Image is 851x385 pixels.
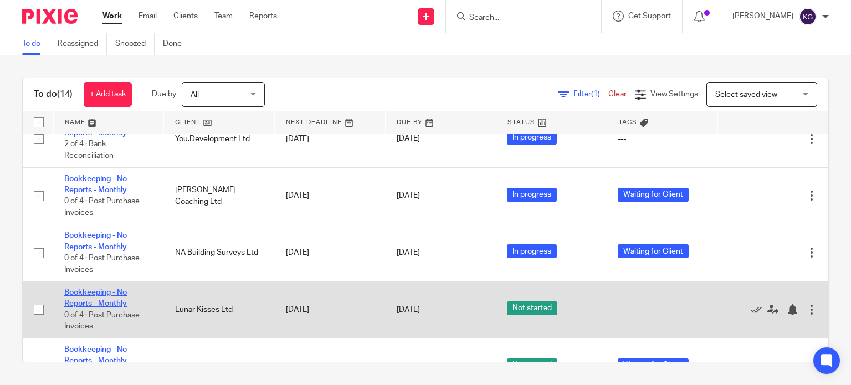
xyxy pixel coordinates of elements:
td: [DATE] [275,167,386,224]
td: Lunar Kisses Ltd [164,281,275,338]
a: Email [139,11,157,22]
span: Tags [618,119,637,125]
div: --- [618,134,706,145]
td: NA Building Surveys Ltd [164,224,275,281]
a: Snoozed [115,33,155,55]
p: [PERSON_NAME] [732,11,793,22]
a: Work [102,11,122,22]
span: 0 of 4 · Post Purchase Invoices [64,311,140,331]
p: Due by [152,89,176,100]
a: Clear [608,90,627,98]
span: 2 of 4 · Bank Reconciliation [64,141,114,160]
span: [DATE] [397,249,420,256]
h1: To do [34,89,73,100]
a: Reassigned [58,33,107,55]
a: Team [214,11,233,22]
span: View Settings [650,90,698,98]
span: In progress [507,188,557,202]
span: Waiting for Client [618,188,689,202]
span: All [191,91,199,99]
a: Clients [173,11,198,22]
img: svg%3E [799,8,817,25]
a: Mark as done [751,304,767,315]
td: You.Development Ltd [164,110,275,167]
td: [PERSON_NAME] Coaching Ltd [164,167,275,224]
span: (14) [57,90,73,99]
span: [DATE] [397,135,420,143]
span: (1) [591,90,600,98]
span: In progress [507,131,557,145]
a: To do [22,33,49,55]
span: Waiting for Client [618,358,689,372]
a: Reports [249,11,277,22]
td: [DATE] [275,281,386,338]
img: Pixie [22,9,78,24]
a: + Add task [84,82,132,107]
span: Filter [573,90,608,98]
span: 0 of 4 · Post Purchase Invoices [64,198,140,217]
a: Done [163,33,190,55]
div: --- [618,304,706,315]
input: Search [468,13,568,23]
span: Not started [507,358,557,372]
span: [DATE] [397,306,420,314]
a: Bookkeeping - No Reports - Monthly [64,289,127,307]
td: [DATE] [275,224,386,281]
span: 0 of 4 · Post Purchase Invoices [64,254,140,274]
span: In progress [507,244,557,258]
a: Bookkeeping - No Reports - Monthly [64,232,127,250]
span: Select saved view [715,91,777,99]
a: Bookkeeping - No Reports - Monthly [64,346,127,365]
span: Waiting for Client [618,244,689,258]
span: Get Support [628,12,671,20]
td: [DATE] [275,110,386,167]
span: [DATE] [397,192,420,199]
a: Bookkeeping - No Reports - Monthly [64,175,127,194]
span: Not started [507,301,557,315]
